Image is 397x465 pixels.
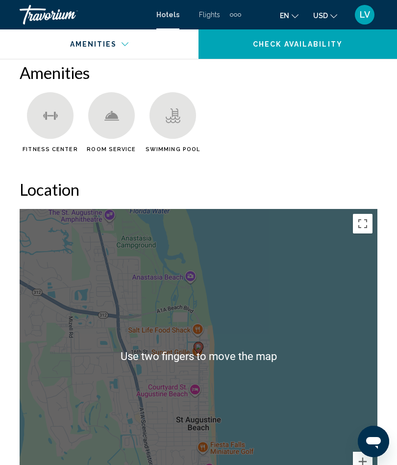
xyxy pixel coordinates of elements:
[198,29,397,59] button: Check Availability
[20,180,377,199] h2: Location
[253,41,343,49] span: Check Availability
[23,146,77,153] span: Fitness Center
[280,12,289,20] span: en
[360,10,370,20] span: LV
[280,8,298,23] button: Change language
[313,8,337,23] button: Change currency
[20,5,147,25] a: Travorium
[20,63,377,82] h2: Amenities
[353,214,372,233] button: Toggle fullscreen view
[146,146,200,153] span: Swimming Pool
[87,146,136,153] span: Room Service
[199,11,220,19] a: Flights
[230,7,241,23] button: Extra navigation items
[156,11,179,19] a: Hotels
[358,426,389,457] iframe: Button to launch messaging window
[313,12,328,20] span: USD
[352,4,377,25] button: User Menu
